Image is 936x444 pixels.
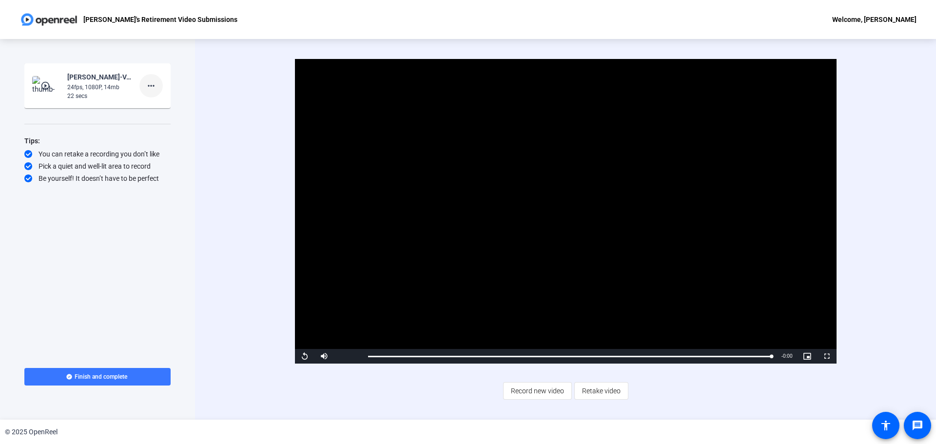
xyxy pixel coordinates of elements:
[574,382,628,400] button: Retake video
[781,353,783,359] span: -
[67,83,133,92] div: 24fps, 1080P, 14mb
[368,356,772,357] div: Progress Bar
[817,349,837,364] button: Fullscreen
[314,349,334,364] button: Mute
[511,382,564,400] span: Record new video
[24,368,171,386] button: Finish and complete
[75,373,127,381] span: Finish and complete
[503,382,572,400] button: Record new video
[67,71,133,83] div: [PERSON_NAME]-VA OCC [PERSON_NAME]-s Retirement Video-[PERSON_NAME]-s Retirement Video Submission...
[67,92,133,100] div: 22 secs
[798,349,817,364] button: Picture-in-Picture
[783,353,792,359] span: 0:00
[880,420,892,431] mat-icon: accessibility
[24,149,171,159] div: You can retake a recording you don’t like
[145,80,157,92] mat-icon: more_horiz
[295,349,314,364] button: Replay
[83,14,237,25] p: [PERSON_NAME]'s Retirement Video Submissions
[5,427,58,437] div: © 2025 OpenReel
[295,59,837,364] div: Video Player
[24,135,171,147] div: Tips:
[24,161,171,171] div: Pick a quiet and well-lit area to record
[582,382,621,400] span: Retake video
[24,174,171,183] div: Be yourself! It doesn’t have to be perfect
[832,14,916,25] div: Welcome, [PERSON_NAME]
[19,10,78,29] img: OpenReel logo
[40,81,52,91] mat-icon: play_circle_outline
[32,76,61,96] img: thumb-nail
[912,420,923,431] mat-icon: message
